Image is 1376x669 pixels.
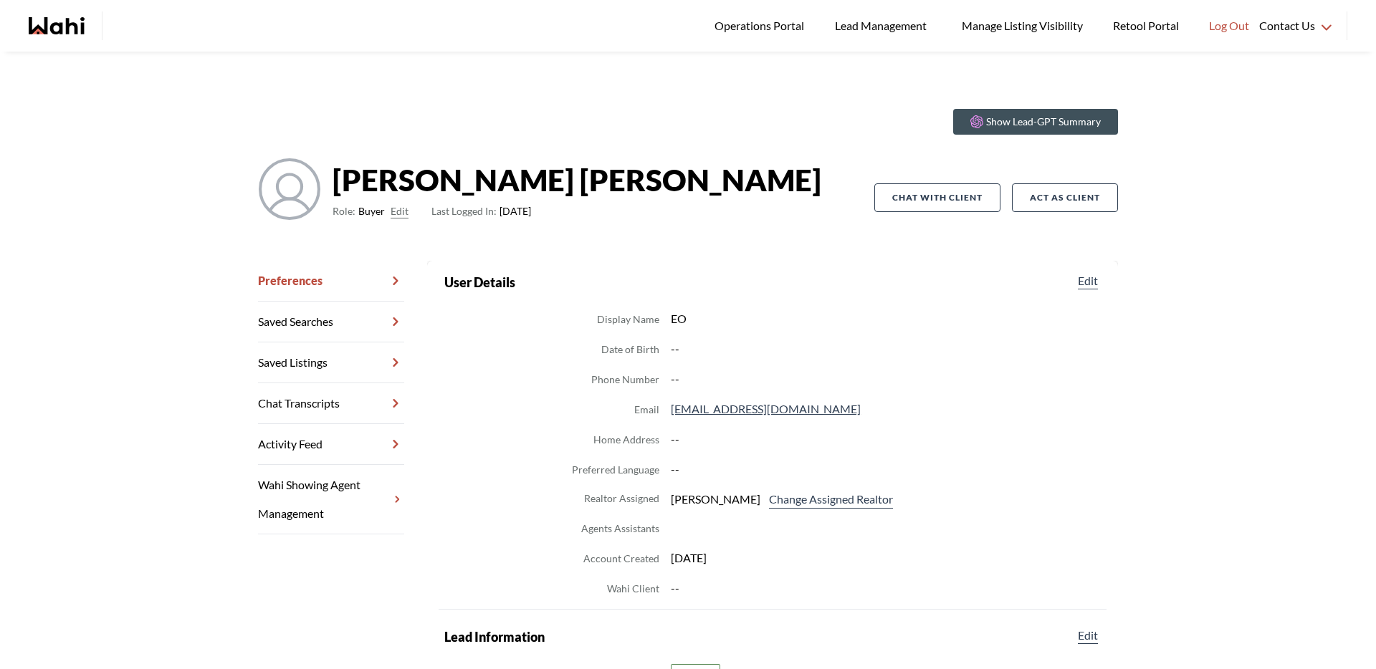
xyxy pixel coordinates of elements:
span: Operations Portal [715,16,809,35]
a: Chat Transcripts [258,383,404,424]
button: Edit [391,203,408,220]
span: Last Logged In: [431,205,497,217]
span: Manage Listing Visibility [957,16,1087,35]
dt: Phone Number [591,371,659,388]
dt: Wahi Client [607,580,659,597]
span: [DATE] [431,203,531,220]
button: Edit [1075,627,1101,644]
span: Log Out [1209,16,1249,35]
dt: Preferred Language [572,461,659,478]
span: Buyer [358,203,385,220]
a: Saved Searches [258,302,404,342]
strong: [PERSON_NAME] [PERSON_NAME] [333,158,821,201]
button: Chat with client [874,183,1000,212]
dd: -- [671,430,1101,448]
dt: Realtor Assigned [584,490,659,509]
h2: Lead Information [444,627,545,647]
h2: User Details [444,272,515,292]
a: Preferences [258,261,404,302]
dt: Date of Birth [601,341,659,358]
span: Role: [333,203,355,220]
a: Wahi Showing Agent Management [258,465,404,534]
dd: -- [671,370,1101,388]
dd: [DATE] [671,549,1101,567]
dt: Account Created [583,550,659,567]
dt: Home Address [593,431,659,448]
dd: -- [671,340,1101,358]
p: Show Lead-GPT Summary [986,115,1101,129]
button: Change Assigned Realtor [766,490,896,509]
dd: EO [671,309,1101,328]
a: Wahi homepage [29,17,85,34]
span: [PERSON_NAME] [671,490,760,509]
dd: -- [671,460,1101,478]
button: Edit [1075,272,1101,289]
button: Show Lead-GPT Summary [953,109,1118,135]
dt: Email [634,401,659,418]
a: Saved Listings [258,342,404,383]
button: Act as Client [1012,183,1118,212]
span: Retool Portal [1113,16,1183,35]
dd: [EMAIL_ADDRESS][DOMAIN_NAME] [671,400,1101,418]
span: Lead Management [835,16,932,35]
dd: -- [671,579,1101,597]
a: Activity Feed [258,424,404,465]
dt: Display Name [597,311,659,328]
dt: Agents Assistants [581,520,659,537]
